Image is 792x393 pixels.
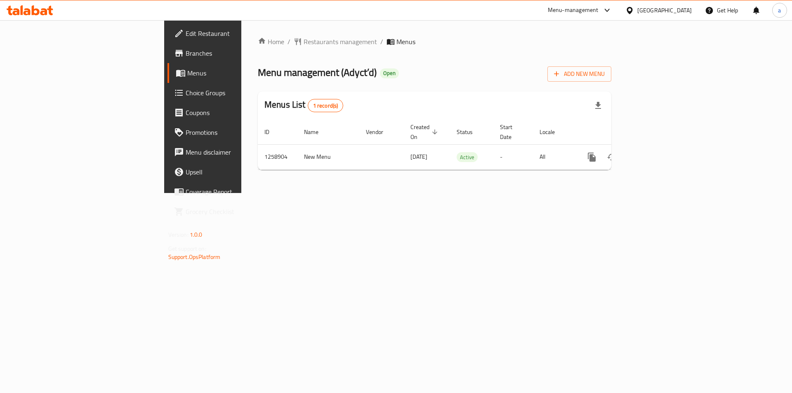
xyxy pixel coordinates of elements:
[167,63,297,83] a: Menus
[264,127,280,137] span: ID
[167,122,297,142] a: Promotions
[186,48,290,58] span: Branches
[167,103,297,122] a: Coupons
[258,37,611,47] nav: breadcrumb
[186,108,290,118] span: Coupons
[582,147,602,167] button: more
[167,162,297,182] a: Upsell
[457,153,478,162] span: Active
[190,229,203,240] span: 1.0.0
[554,69,605,79] span: Add New Menu
[264,99,343,112] h2: Menus List
[258,63,377,82] span: Menu management ( Adyct’d )
[297,144,359,169] td: New Menu
[533,144,575,169] td: All
[167,83,297,103] a: Choice Groups
[168,229,189,240] span: Version:
[602,147,622,167] button: Change Status
[186,147,290,157] span: Menu disclaimer
[168,252,221,262] a: Support.OpsPlatform
[304,37,377,47] span: Restaurants management
[457,127,483,137] span: Status
[500,122,523,142] span: Start Date
[186,187,290,197] span: Coverage Report
[186,167,290,177] span: Upsell
[575,120,668,145] th: Actions
[186,127,290,137] span: Promotions
[258,120,668,170] table: enhanced table
[396,37,415,47] span: Menus
[540,127,566,137] span: Locale
[588,96,608,115] div: Export file
[304,127,329,137] span: Name
[308,102,343,110] span: 1 record(s)
[167,43,297,63] a: Branches
[167,24,297,43] a: Edit Restaurant
[167,202,297,221] a: Grocery Checklist
[410,151,427,162] span: [DATE]
[366,127,394,137] span: Vendor
[186,207,290,217] span: Grocery Checklist
[778,6,781,15] span: a
[186,88,290,98] span: Choice Groups
[186,28,290,38] span: Edit Restaurant
[294,37,377,47] a: Restaurants management
[167,142,297,162] a: Menu disclaimer
[548,5,599,15] div: Menu-management
[187,68,290,78] span: Menus
[410,122,440,142] span: Created On
[167,182,297,202] a: Coverage Report
[637,6,692,15] div: [GEOGRAPHIC_DATA]
[547,66,611,82] button: Add New Menu
[380,68,399,78] div: Open
[380,70,399,77] span: Open
[457,152,478,162] div: Active
[380,37,383,47] li: /
[308,99,344,112] div: Total records count
[168,243,206,254] span: Get support on:
[493,144,533,169] td: -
